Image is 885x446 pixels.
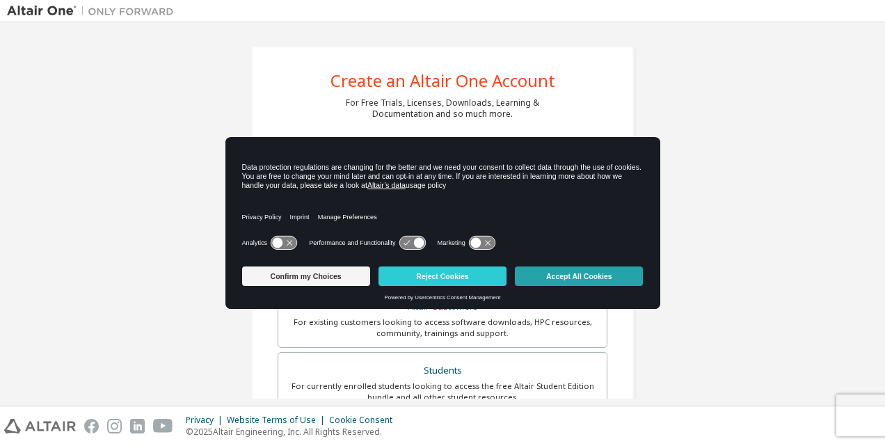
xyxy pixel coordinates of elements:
div: For Free Trials, Licenses, Downloads, Learning & Documentation and so much more. [346,97,539,120]
div: Website Terms of Use [227,415,329,426]
p: © 2025 Altair Engineering, Inc. All Rights Reserved. [186,426,401,438]
div: Create an Altair One Account [330,72,555,89]
img: Altair One [7,4,181,18]
img: altair_logo.svg [4,419,76,433]
img: facebook.svg [84,419,99,433]
div: For existing customers looking to access software downloads, HPC resources, community, trainings ... [287,317,598,339]
div: Cookie Consent [329,415,401,426]
div: Students [287,361,598,381]
img: instagram.svg [107,419,122,433]
img: youtube.svg [153,419,173,433]
img: linkedin.svg [130,419,145,433]
div: For currently enrolled students looking to access the free Altair Student Edition bundle and all ... [287,381,598,403]
div: Privacy [186,415,227,426]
